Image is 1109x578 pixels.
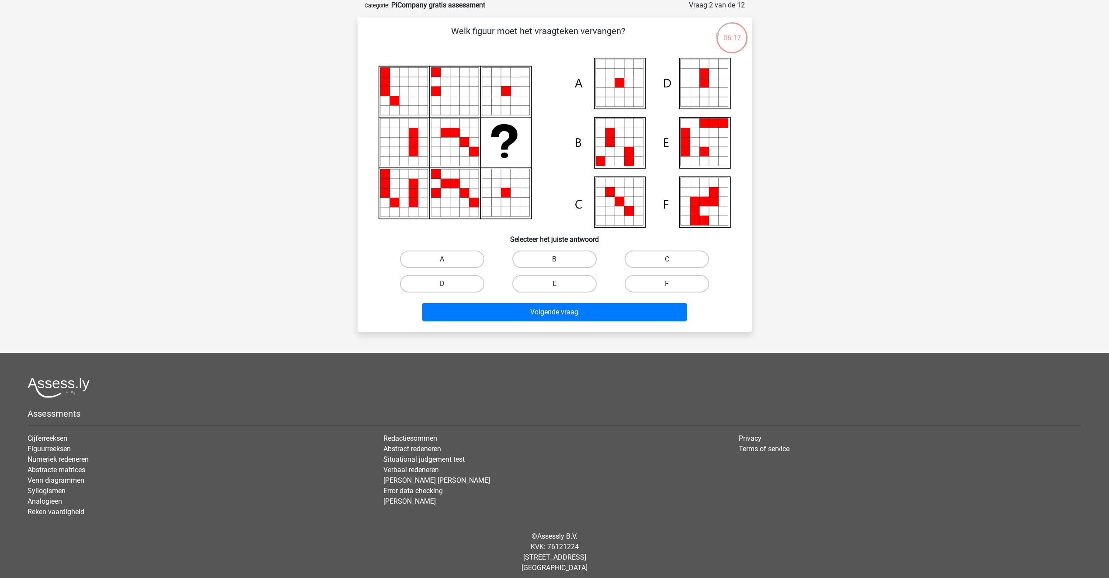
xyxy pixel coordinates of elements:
label: F [625,275,709,292]
a: Analogieen [28,497,62,505]
a: Venn diagrammen [28,476,84,484]
button: Volgende vraag [422,303,687,321]
img: Assessly logo [28,377,90,398]
a: Terms of service [739,445,789,453]
a: Abstract redeneren [383,445,441,453]
a: Figuurreeksen [28,445,71,453]
p: Welk figuur moet het vraagteken vervangen? [372,24,705,51]
a: Verbaal redeneren [383,466,439,474]
a: [PERSON_NAME] [PERSON_NAME] [383,476,490,484]
label: D [400,275,484,292]
a: Redactiesommen [383,434,437,442]
label: E [512,275,597,292]
a: Reken vaardigheid [28,508,84,516]
h6: Selecteer het juiste antwoord [372,228,738,244]
a: Privacy [739,434,761,442]
label: C [625,251,709,268]
h5: Assessments [28,408,1081,419]
a: Syllogismen [28,487,66,495]
a: [PERSON_NAME] [383,497,436,505]
strong: PiCompany gratis assessment [391,1,485,9]
a: Assessly B.V. [537,532,577,540]
label: A [400,251,484,268]
a: Abstracte matrices [28,466,85,474]
a: Error data checking [383,487,443,495]
a: Cijferreeksen [28,434,67,442]
div: 06:17 [716,21,748,43]
small: Categorie: [365,2,389,9]
a: Situational judgement test [383,455,465,463]
a: Numeriek redeneren [28,455,89,463]
label: B [512,251,597,268]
